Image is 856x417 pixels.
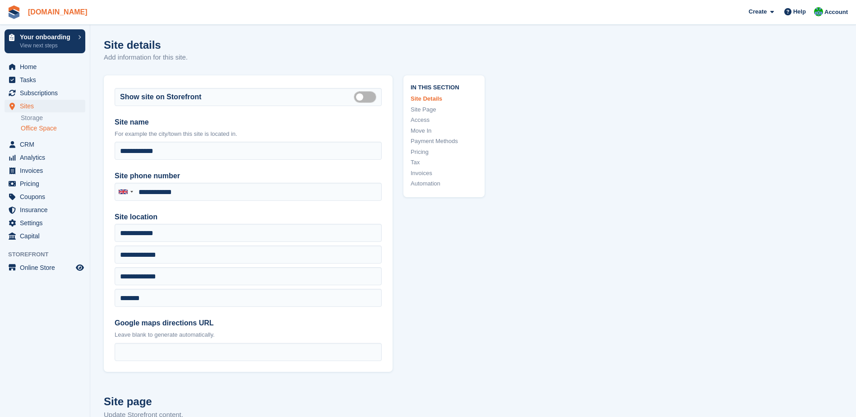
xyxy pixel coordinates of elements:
label: Show site on Storefront [120,92,201,102]
a: Site Details [411,94,477,103]
a: Site Page [411,105,477,114]
span: Analytics [20,151,74,164]
a: Preview store [74,262,85,273]
a: Move In [411,126,477,135]
p: Add information for this site. [104,52,188,63]
span: Insurance [20,204,74,216]
a: Storage [21,114,85,122]
label: Site phone number [115,171,382,181]
a: menu [5,217,85,229]
a: Pricing [411,148,477,157]
span: Settings [20,217,74,229]
span: Sites [20,100,74,112]
p: Leave blank to generate automatically. [115,330,382,339]
span: Help [793,7,806,16]
a: Your onboarding View next steps [5,29,85,53]
img: Mark Bignell [814,7,823,16]
a: menu [5,151,85,164]
a: menu [5,190,85,203]
label: Is public [354,96,379,97]
a: menu [5,100,85,112]
p: For example the city/town this site is located in. [115,130,382,139]
label: Google maps directions URL [115,318,382,329]
span: Create [749,7,767,16]
span: Online Store [20,261,74,274]
span: Home [20,60,74,73]
a: menu [5,60,85,73]
span: Coupons [20,190,74,203]
span: Storefront [8,250,90,259]
h2: Site page [104,394,393,410]
label: Site location [115,212,382,222]
a: Access [411,116,477,125]
a: Automation [411,179,477,188]
p: Your onboarding [20,34,74,40]
a: menu [5,261,85,274]
span: Tasks [20,74,74,86]
span: Invoices [20,164,74,177]
a: Tax [411,158,477,167]
a: menu [5,230,85,242]
a: Invoices [411,169,477,178]
label: Site name [115,117,382,128]
a: menu [5,177,85,190]
div: United Kingdom: +44 [115,183,136,200]
img: stora-icon-8386f47178a22dfd0bd8f6a31ec36ba5ce8667c1dd55bd0f319d3a0aa187defe.svg [7,5,21,19]
a: Office Space [21,124,85,133]
a: Payment Methods [411,137,477,146]
p: View next steps [20,42,74,50]
a: menu [5,164,85,177]
span: Capital [20,230,74,242]
a: [DOMAIN_NAME] [24,5,91,19]
a: menu [5,87,85,99]
a: menu [5,138,85,151]
a: menu [5,204,85,216]
span: Account [824,8,848,17]
span: CRM [20,138,74,151]
h1: Site details [104,39,188,51]
span: In this section [411,83,477,91]
a: menu [5,74,85,86]
span: Pricing [20,177,74,190]
span: Subscriptions [20,87,74,99]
